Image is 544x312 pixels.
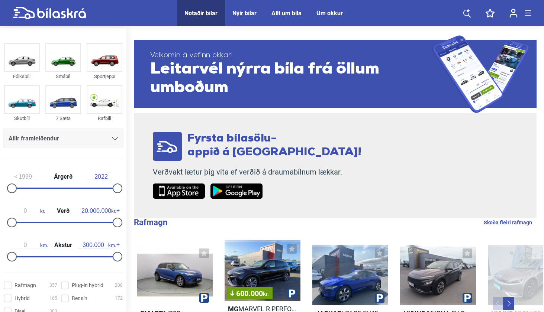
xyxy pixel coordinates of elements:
div: Sportjeppi [87,72,122,81]
p: Verðvakt lætur þig vita ef verðið á draumabílnum lækkar. [153,168,361,177]
span: 600.000 [230,290,269,297]
span: Árgerð [52,174,74,180]
a: Um okkur [316,10,343,17]
button: Previous [493,297,504,310]
span: Hybrid [15,295,30,302]
span: km. [10,242,48,248]
img: user-login.svg [509,9,518,18]
span: Leitarvél nýrra bíla frá öllum umboðum [150,60,432,97]
a: Skoða fleiri rafmagn [484,218,532,227]
span: Rafmagn [15,282,36,289]
b: Rafmagn [134,218,167,227]
a: Notaðir bílar [184,10,218,17]
a: Nýir bílar [232,10,257,17]
div: 7 Sæta [45,114,81,123]
a: Velkomin á vefinn okkar!Leitarvél nýrra bíla frá öllum umboðum [134,35,537,113]
span: 165 [49,295,57,302]
a: Allt um bíla [271,10,302,17]
span: Allir framleiðendur [9,133,59,144]
div: Fólksbíll [4,72,40,81]
span: kr. [81,208,116,214]
span: kr. [10,208,45,214]
span: km. [78,242,116,248]
button: Next [503,297,514,310]
span: kr. [263,290,269,298]
div: Smábíl [45,72,81,81]
span: Velkomin á vefinn okkar! [150,51,432,60]
span: Bensín [72,295,87,302]
span: 172 [115,295,123,302]
span: Akstur [52,242,74,248]
span: Plug-in hybrid [72,282,103,289]
div: Rafbíll [87,114,122,123]
div: Skutbíll [4,114,40,123]
span: Fyrsta bílasölu- appið á [GEOGRAPHIC_DATA]! [187,133,361,158]
span: Verð [55,208,71,214]
span: 357 [49,282,57,289]
span: 208 [115,282,123,289]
